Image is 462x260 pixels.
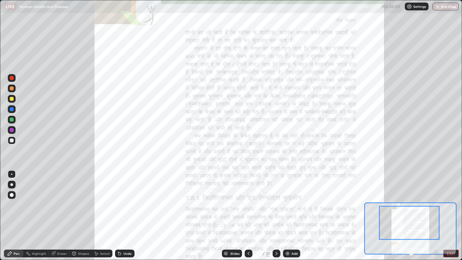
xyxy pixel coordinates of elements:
[123,252,132,255] div: Undo
[6,4,15,9] p: LIVE
[19,4,68,9] p: Human Health and Disease
[100,252,110,255] div: Select
[285,251,290,256] img: add-slide-button
[57,252,67,255] div: Eraser
[263,252,265,255] div: /
[291,252,298,255] div: Add
[413,5,426,8] p: Settings
[32,252,46,255] div: Highlight
[432,3,459,10] button: End Class
[78,252,89,255] div: Shapes
[407,4,412,9] img: class-settings-icons
[266,251,270,256] div: 27
[230,252,239,255] div: Slides
[255,252,262,255] div: 22
[443,250,459,257] button: EXIT
[14,252,19,255] div: Pen
[435,4,440,9] img: end-class-cross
